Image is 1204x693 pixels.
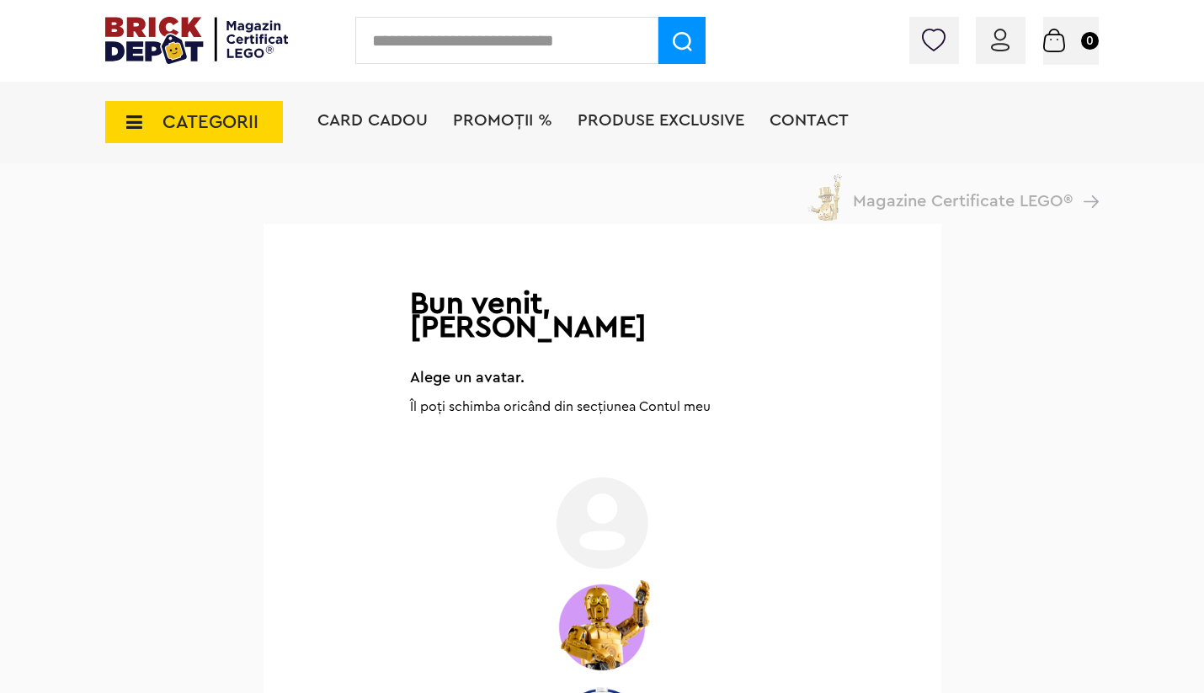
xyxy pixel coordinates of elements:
a: PROMOȚII % [453,112,552,129]
p: Alege un avatar. [410,365,794,389]
p: Îl poți schimba oricând din secțiunea Contul meu [410,397,794,416]
span: CATEGORII [162,113,258,131]
a: Produse exclusive [578,112,744,129]
a: Card Cadou [317,112,428,129]
h2: Bun venit, [PERSON_NAME] [410,292,794,339]
small: 0 [1081,32,1099,50]
a: Contact [770,112,849,129]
